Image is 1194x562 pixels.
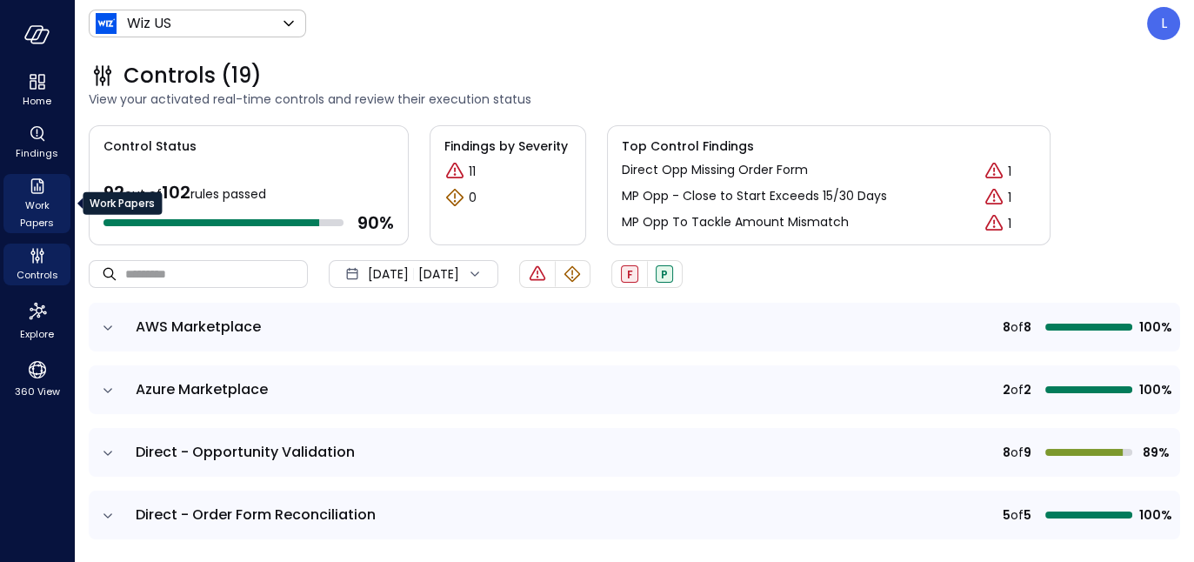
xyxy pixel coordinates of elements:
[1003,505,1011,525] span: 5
[1011,318,1024,337] span: of
[622,213,849,231] p: MP Opp To Tackle Amount Mismatch
[136,505,376,525] span: Direct - Order Form Reconciliation
[136,379,268,399] span: Azure Marketplace
[622,187,887,205] p: MP Opp - Close to Start Exceeds 15/30 Days
[444,137,571,156] span: Findings by Severity
[3,244,70,285] div: Controls
[1139,505,1170,525] span: 100%
[622,213,849,234] a: MP Opp To Tackle Amount Mismatch
[89,90,1180,109] span: View your activated real-time controls and review their execution status
[3,355,70,402] div: 360 View
[20,325,54,343] span: Explore
[984,213,1004,234] div: Critical
[90,126,197,156] span: Control Status
[656,265,673,283] div: Passed
[622,187,887,208] a: MP Opp - Close to Start Exceeds 15/30 Days
[3,122,70,164] div: Findings
[661,267,668,282] span: P
[1003,318,1011,337] span: 8
[528,264,547,284] div: Critical
[103,180,124,204] span: 92
[627,267,633,282] span: F
[83,192,162,215] div: Work Papers
[16,144,58,162] span: Findings
[984,161,1004,182] div: Critical
[99,445,117,462] button: expand row
[99,382,117,399] button: expand row
[17,266,58,284] span: Controls
[136,442,355,462] span: Direct - Opportunity Validation
[99,507,117,525] button: expand row
[622,161,808,179] p: Direct Opp Missing Order Form
[162,180,190,204] span: 102
[444,161,465,182] div: Critical
[1147,7,1180,40] div: Leah Collins
[622,137,1036,156] span: Top Control Findings
[1011,443,1024,462] span: of
[3,296,70,345] div: Explore
[1011,505,1024,525] span: of
[23,92,51,110] span: Home
[368,264,409,284] span: [DATE]
[1003,443,1011,462] span: 8
[10,197,63,231] span: Work Papers
[1008,163,1011,181] p: 1
[563,264,582,284] div: Warning
[1003,380,1011,399] span: 2
[469,189,477,207] p: 0
[127,13,171,34] p: Wiz US
[123,62,262,90] span: Controls (19)
[124,185,162,203] span: out of
[1139,380,1170,399] span: 100%
[1024,443,1031,462] span: 9
[1139,443,1170,462] span: 89%
[357,211,394,234] span: 90 %
[444,187,465,208] div: Warning
[622,161,808,182] a: Direct Opp Missing Order Form
[1024,380,1031,399] span: 2
[190,185,266,203] span: rules passed
[136,317,261,337] span: AWS Marketplace
[3,70,70,111] div: Home
[1139,318,1170,337] span: 100%
[3,174,70,233] div: Work Papers
[1008,189,1011,207] p: 1
[1161,13,1167,34] p: L
[621,265,638,283] div: Failed
[984,187,1004,208] div: Critical
[15,383,60,400] span: 360 View
[1008,215,1011,233] p: 1
[96,13,117,34] img: Icon
[99,319,117,337] button: expand row
[1011,380,1024,399] span: of
[469,163,476,181] p: 11
[1024,318,1031,337] span: 8
[1024,505,1031,525] span: 5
